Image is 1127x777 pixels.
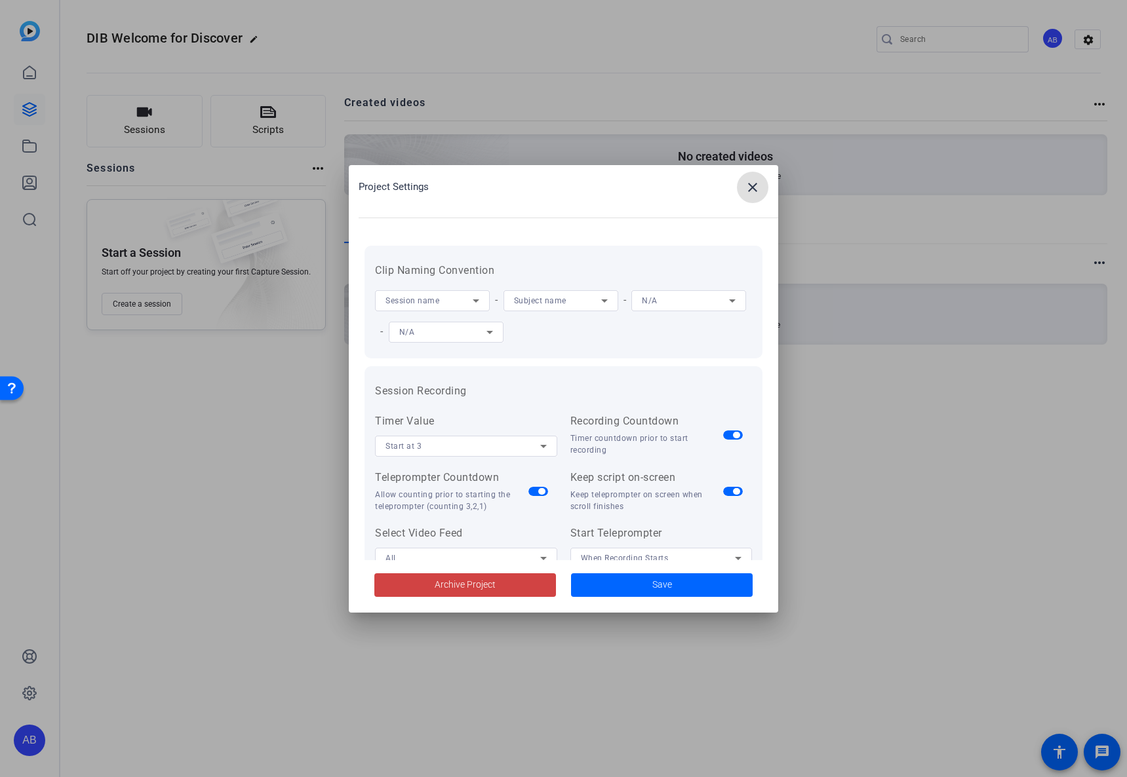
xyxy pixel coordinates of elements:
span: Subject name [514,296,566,305]
div: Select Video Feed [375,525,557,541]
div: Recording Countdown [570,413,724,429]
span: - [375,325,389,337]
div: Keep teleprompter on screen when scroll finishes [570,489,724,512]
span: - [490,294,504,306]
span: Start at 3 [386,442,422,451]
div: Keep script on-screen [570,470,724,485]
span: Session name [386,296,439,305]
div: Project Settings [359,172,778,203]
mat-icon: close [745,180,761,195]
div: Teleprompter Countdown [375,470,528,485]
span: Save [652,578,672,592]
button: Archive Project [374,573,556,597]
h3: Clip Naming Convention [375,263,752,278]
div: Timer countdown prior to start recording [570,432,724,456]
span: Archive Project [435,578,496,592]
span: N/A [642,296,658,305]
button: Save [571,573,753,597]
span: When Recording Starts [581,554,669,563]
span: - [618,294,632,306]
h3: Session Recording [375,383,752,399]
div: Timer Value [375,413,557,429]
span: All [386,554,396,563]
div: Allow counting prior to starting the teleprompter (counting 3,2,1) [375,489,528,512]
div: Start Teleprompter [570,525,753,541]
span: N/A [399,328,415,337]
